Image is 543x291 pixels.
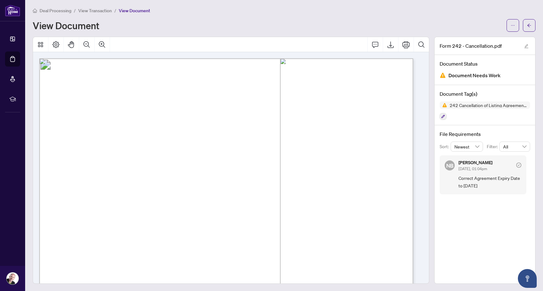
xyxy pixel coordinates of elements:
[448,71,501,80] span: Document Needs Work
[7,272,19,284] img: Profile Icon
[454,142,480,151] span: Newest
[40,8,71,13] span: Deal Processing
[33,20,99,30] h1: View Document
[114,7,116,14] li: /
[440,143,451,150] p: Sort:
[440,130,530,138] h4: File Requirements
[78,8,112,13] span: View Transaction
[440,60,530,67] h4: Document Status
[74,7,76,14] li: /
[524,44,529,48] span: edit
[5,5,20,16] img: logo
[446,161,453,170] span: NB
[503,142,526,151] span: All
[516,163,521,168] span: check-circle
[458,166,487,171] span: [DATE], 01:04pm
[440,90,530,98] h4: Document Tag(s)
[440,72,446,78] img: Document Status
[447,103,530,107] span: 242 Cancellation of Listing Agreement - Authority to Offer for Sale
[527,23,531,28] span: arrow-left
[458,175,521,189] span: Correct Agreement Expiry Date to [DATE]
[440,101,447,109] img: Status Icon
[518,269,537,288] button: Open asap
[33,8,37,13] span: home
[511,23,515,28] span: ellipsis
[440,42,502,50] span: Form 242 - Cancellation.pdf
[487,143,499,150] p: Filter:
[458,160,492,165] h5: [PERSON_NAME]
[119,8,150,13] span: View Document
